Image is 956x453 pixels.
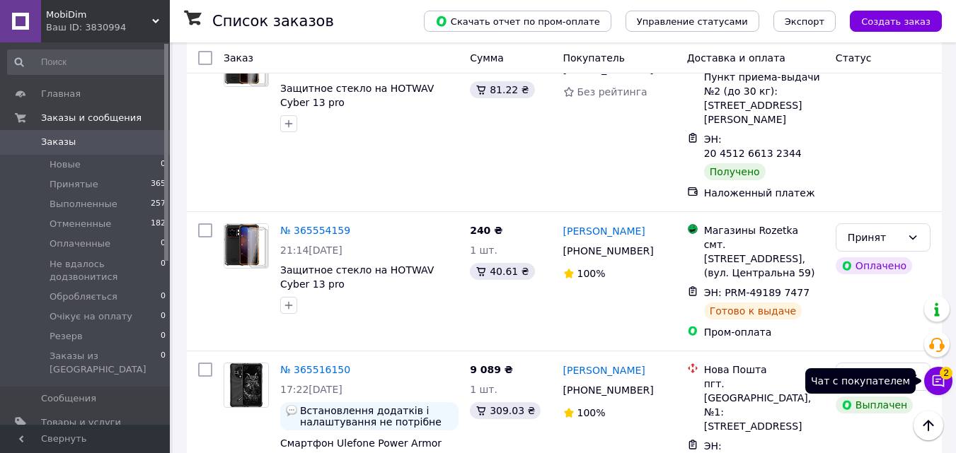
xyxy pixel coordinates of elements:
[151,218,166,230] span: 182
[151,198,166,211] span: 257
[704,237,824,280] div: смт. [STREET_ADDRESS], (вул. Центральна 59)
[836,15,942,26] a: Создать заказ
[470,402,541,419] div: 309.03 ₴
[704,302,802,319] div: Готово к выдаче
[470,263,534,280] div: 40.61 ₴
[704,223,824,237] div: Магазины Rozetka
[46,21,170,34] div: Ваш ID: 3830994
[41,392,96,405] span: Сообщения
[424,11,611,32] button: Скачать отчет по пром-оплате
[577,407,606,418] span: 100%
[704,325,824,339] div: Пром-оплата
[46,8,152,21] span: MobiDim
[626,11,759,32] button: Управление статусами
[836,396,913,413] div: Выплачен
[704,287,810,298] span: ЭН: PRM-49189 7477
[224,363,269,408] a: Фото товару
[940,367,952,380] span: 2
[836,257,912,274] div: Оплачено
[637,16,748,27] span: Управление статусами
[224,223,269,269] a: Фото товару
[470,52,504,64] span: Сумма
[861,16,931,27] span: Создать заказ
[161,158,166,171] span: 0
[161,330,166,343] span: 0
[848,230,902,245] div: Принят
[470,81,534,98] div: 81.22 ₴
[50,310,132,323] span: Очікує на оплату
[41,416,121,429] span: Товары и услуги
[470,225,502,236] span: 240 ₴
[563,224,645,238] a: [PERSON_NAME]
[704,163,766,180] div: Получено
[161,258,166,283] span: 0
[805,368,916,394] div: Чат с покупателем
[704,363,824,377] div: Нова Пошта
[577,268,606,279] span: 100%
[286,405,297,416] img: :speech_balloon:
[161,237,166,250] span: 0
[224,224,268,268] img: Фото товару
[280,225,350,236] a: № 365554159
[50,237,110,250] span: Оплаченные
[224,52,253,64] span: Заказ
[50,158,81,171] span: Новые
[914,411,943,440] button: Наверх
[50,350,161,375] span: Заказы из [GEOGRAPHIC_DATA]
[704,134,802,159] span: ЭН: 20 4512 6613 2344
[577,86,647,98] span: Без рейтинга
[50,330,83,343] span: Резерв
[836,52,872,64] span: Статус
[50,258,161,283] span: Не вдалось додзвонитися
[560,380,657,400] div: [PHONE_NUMBER]
[41,112,142,124] span: Заказы и сообщения
[41,88,81,100] span: Главная
[280,245,342,256] span: 21:14[DATE]
[151,178,166,191] span: 365
[687,52,785,64] span: Доставка и оплата
[50,178,98,191] span: Принятые
[773,11,836,32] button: Экспорт
[50,198,117,211] span: Выполненные
[435,15,600,28] span: Скачать отчет по пром-оплате
[785,16,824,27] span: Экспорт
[212,13,334,30] h1: Список заказов
[7,49,167,75] input: Поиск
[161,350,166,375] span: 0
[280,83,434,108] a: Защитное стекло на HOTWAV Cyber 13 pro
[161,290,166,303] span: 0
[470,384,497,395] span: 1 шт.
[470,364,513,375] span: 9 089 ₴
[470,245,497,256] span: 1 шт.
[924,367,952,395] button: Чат с покупателем2
[563,363,645,377] a: [PERSON_NAME]
[280,384,342,395] span: 17:22[DATE]
[300,405,453,428] span: Встановлення додатків і налаштування не потрібне
[704,377,824,433] div: пгт. [GEOGRAPHIC_DATA], №1: [STREET_ADDRESS]
[280,264,434,290] a: Защитное стекло на HOTWAV Cyber 13 pro
[41,136,76,148] span: Заказы
[50,218,111,230] span: Отмененные
[161,310,166,323] span: 0
[850,11,942,32] button: Создать заказ
[560,241,657,261] div: [PHONE_NUMBER]
[563,52,626,64] span: Покупатель
[50,290,117,303] span: Обробляється
[280,364,350,375] a: № 365516150
[704,56,824,127] div: с. [PERSON_NAME], Пункт приема-выдачи №2 (до 30 кг): [STREET_ADDRESS][PERSON_NAME]
[704,186,824,200] div: Наложенный платеж
[230,363,263,407] img: Фото товару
